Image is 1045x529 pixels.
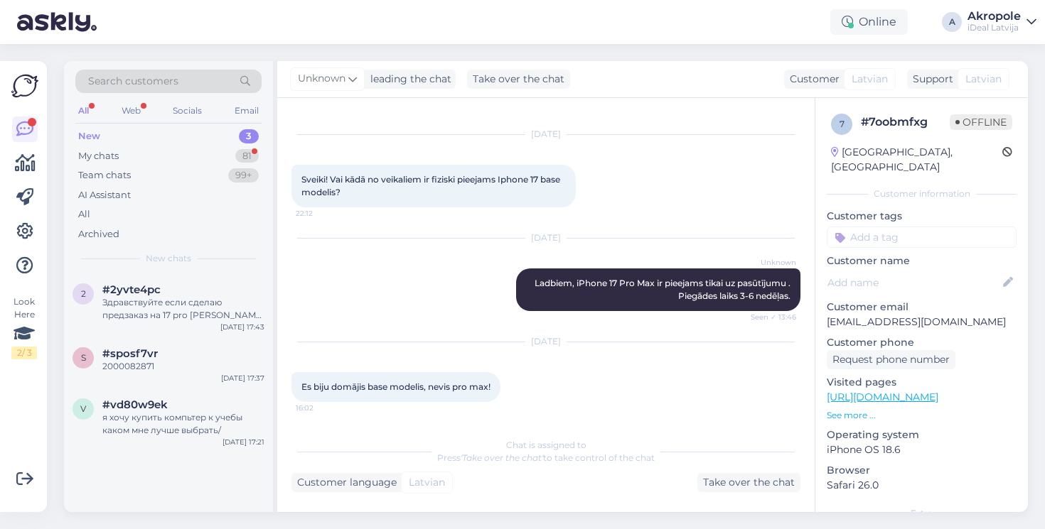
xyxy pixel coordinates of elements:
[296,208,349,219] span: 22:12
[942,12,962,32] div: A
[965,72,1002,87] span: Latvian
[78,207,90,222] div: All
[11,347,37,359] div: 2 / 3
[78,227,119,241] div: Archived
[232,102,262,120] div: Email
[968,22,1021,33] div: iDeal Latvija
[968,11,1021,22] div: Akropole
[170,102,205,120] div: Socials
[827,253,1017,268] p: Customer name
[827,478,1017,493] p: Safari 26.0
[235,149,259,163] div: 81
[102,296,264,322] div: Здравствуйте если сделаю предзаказ на 17 pro [PERSON_NAME] iPhone как долго ждать его?
[291,335,800,348] div: [DATE]
[291,231,800,244] div: [DATE]
[827,187,1017,200] div: Customer information
[220,322,264,332] div: [DATE] 17:43
[102,360,264,373] div: 2000082871
[228,168,259,182] div: 99+
[535,278,793,301] span: Ladbiem, iPhone 17 Pro Max ir pieejams tikai uz pasūtījumu . Piegādes laiks 3-6 nedēļas.
[409,475,445,490] span: Latvian
[827,350,955,369] div: Request phone number
[827,275,1000,290] input: Add name
[784,72,840,87] div: Customer
[75,102,92,120] div: All
[827,409,1017,422] p: See more ...
[221,373,264,383] div: [DATE] 17:37
[907,72,953,87] div: Support
[861,114,950,131] div: # 7oobmfxg
[467,70,570,89] div: Take over the chat
[827,442,1017,457] p: iPhone OS 18.6
[298,71,345,87] span: Unknown
[950,114,1012,130] span: Offline
[119,102,144,120] div: Web
[146,252,191,265] span: New chats
[102,283,161,296] span: #2yvte4pc
[852,72,888,87] span: Latvian
[506,440,586,450] span: Chat is assigned to
[81,352,86,363] span: s
[827,315,1017,329] p: [EMAIL_ADDRESS][DOMAIN_NAME]
[437,452,655,463] span: Press to take control of the chat
[365,72,451,87] div: leading the chat
[78,149,119,163] div: My chats
[697,473,800,492] div: Take over the chat
[827,391,938,403] a: [URL][DOMAIN_NAME]
[301,381,491,392] span: Es biju domājis base modelis, nevis pro max!
[827,335,1017,350] p: Customer phone
[78,188,131,202] div: AI Assistant
[968,11,1036,33] a: AkropoleiDeal Latvija
[743,257,796,268] span: Unknown
[827,507,1017,520] div: Extra
[301,174,562,197] span: Sveiki! Vai kādā no veikaliem ir fiziski pieejams Iphone 17 base modelis?
[827,227,1017,248] input: Add a tag
[830,9,908,35] div: Online
[78,168,131,182] div: Team chats
[743,312,796,322] span: Seen ✓ 13:46
[11,72,38,99] img: Askly Logo
[102,398,168,411] span: #vd80w9ek
[291,475,397,490] div: Customer language
[239,129,259,143] div: 3
[831,145,1002,175] div: [GEOGRAPHIC_DATA], [GEOGRAPHIC_DATA]
[296,403,349,413] span: 16:02
[827,463,1017,478] p: Browser
[291,128,800,141] div: [DATE]
[827,300,1017,315] p: Customer email
[88,74,178,89] span: Search customers
[223,437,264,447] div: [DATE] 17:21
[827,209,1017,224] p: Customer tags
[102,347,158,360] span: #sposf7vr
[11,295,37,359] div: Look Here
[827,375,1017,390] p: Visited pages
[102,411,264,437] div: я хочу купить компьтер к учебы каком мне лучше выбрать/
[827,427,1017,442] p: Operating system
[81,288,86,299] span: 2
[840,119,845,129] span: 7
[80,403,86,414] span: v
[78,129,100,143] div: New
[461,452,543,463] i: 'Take over the chat'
